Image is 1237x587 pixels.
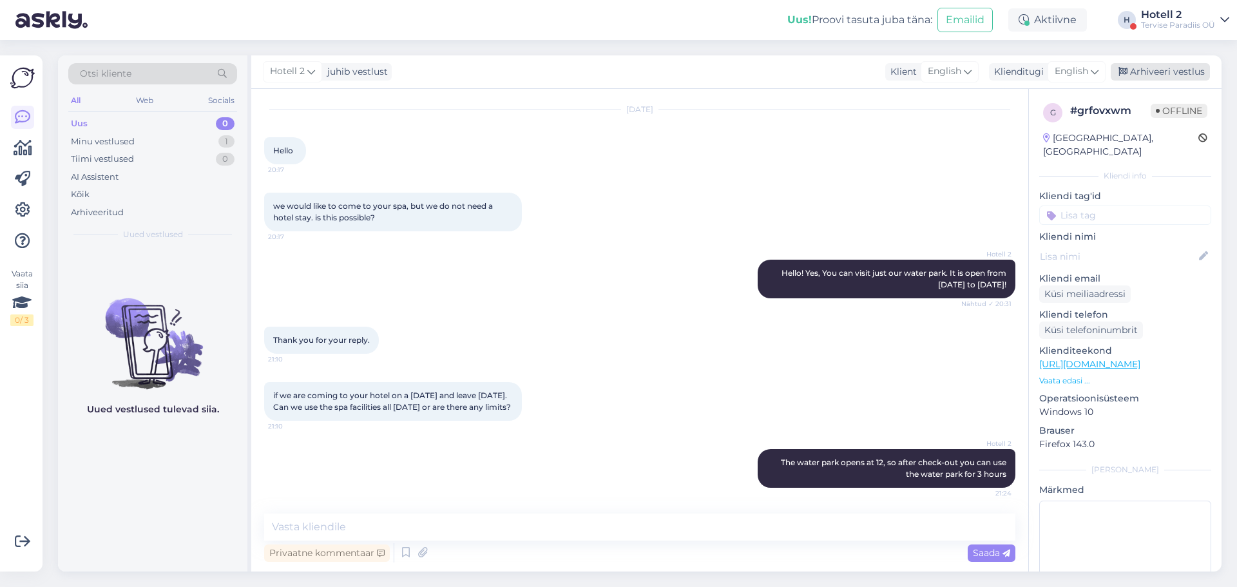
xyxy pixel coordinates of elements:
div: Proovi tasuta juba täna: [787,12,932,28]
div: All [68,92,83,109]
div: Küsi telefoninumbrit [1039,322,1143,339]
div: Tiimi vestlused [71,153,134,166]
p: Kliendi telefon [1039,308,1211,322]
span: English [1055,64,1088,79]
div: # grfovxwm [1070,103,1151,119]
p: Kliendi tag'id [1039,189,1211,203]
div: [PERSON_NAME] [1039,464,1211,476]
div: Hotell 2 [1141,10,1215,20]
input: Lisa tag [1039,206,1211,225]
div: [DATE] [264,104,1015,115]
span: Hello [273,146,293,155]
img: No chats [58,275,247,391]
div: juhib vestlust [322,65,388,79]
div: 0 [216,153,235,166]
img: Askly Logo [10,66,35,90]
span: g [1050,108,1056,117]
div: [GEOGRAPHIC_DATA], [GEOGRAPHIC_DATA] [1043,131,1198,159]
span: Uued vestlused [123,229,183,240]
b: Uus! [787,14,812,26]
div: Klient [885,65,917,79]
p: Vaata edasi ... [1039,375,1211,387]
button: Emailid [937,8,993,32]
div: Privaatne kommentaar [264,544,390,562]
p: Kliendi nimi [1039,230,1211,244]
div: 0 / 3 [10,314,34,326]
div: Uus [71,117,88,130]
span: The water park opens at 12, so after check-out you can use the water park for 3 hours [781,457,1008,479]
div: 0 [216,117,235,130]
input: Lisa nimi [1040,249,1196,264]
span: Otsi kliente [80,67,131,81]
span: if we are coming to your hotel on a [DATE] and leave [DATE]. Can we use the spa facilities all [D... [273,390,511,412]
div: Küsi meiliaadressi [1039,285,1131,303]
span: 21:10 [268,354,316,364]
div: Web [133,92,156,109]
span: Hello! Yes, You can visit just our water park. It is open from [DATE] to [DATE]! [782,268,1008,289]
span: 21:10 [268,421,316,431]
a: [URL][DOMAIN_NAME] [1039,358,1140,370]
span: English [928,64,961,79]
span: Thank you for your reply. [273,335,370,345]
div: Kliendi info [1039,170,1211,182]
p: Uued vestlused tulevad siia. [87,403,219,416]
div: Klienditugi [989,65,1044,79]
span: Offline [1151,104,1207,118]
div: 1 [218,135,235,148]
div: Vaata siia [10,268,34,326]
p: Klienditeekond [1039,344,1211,358]
span: Nähtud ✓ 20:31 [961,299,1012,309]
p: Brauser [1039,424,1211,438]
div: Socials [206,92,237,109]
p: Märkmed [1039,483,1211,497]
div: Arhiveeri vestlus [1111,63,1210,81]
a: Hotell 2Tervise Paradiis OÜ [1141,10,1229,30]
span: Saada [973,547,1010,559]
p: Operatsioonisüsteem [1039,392,1211,405]
span: 21:24 [963,488,1012,498]
span: Hotell 2 [963,249,1012,259]
div: H [1118,11,1136,29]
div: Kõik [71,188,90,201]
p: Firefox 143.0 [1039,438,1211,451]
div: AI Assistent [71,171,119,184]
div: Arhiveeritud [71,206,124,219]
p: Kliendi email [1039,272,1211,285]
span: Hotell 2 [963,439,1012,448]
span: 20:17 [268,232,316,242]
span: 20:17 [268,165,316,175]
div: Tervise Paradiis OÜ [1141,20,1215,30]
span: Hotell 2 [270,64,305,79]
span: we would like to come to your spa, but we do not need a hotel stay. is this possible? [273,201,495,222]
div: Minu vestlused [71,135,135,148]
div: Aktiivne [1008,8,1087,32]
p: Windows 10 [1039,405,1211,419]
